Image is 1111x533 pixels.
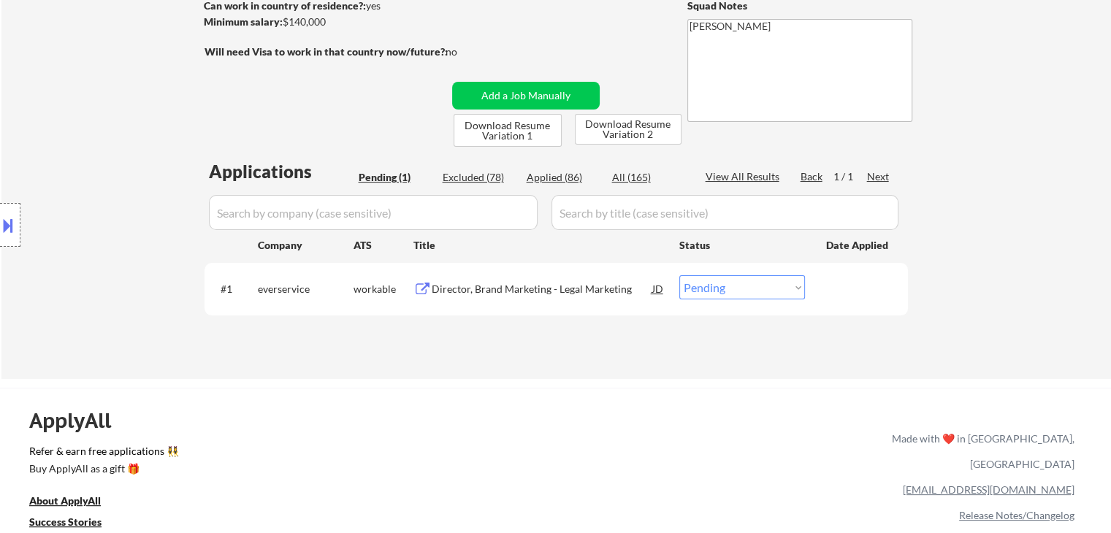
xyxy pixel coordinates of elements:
[454,114,562,147] button: Download Resume Variation 1
[29,464,175,474] div: Buy ApplyAll as a gift 🎁
[359,170,432,185] div: Pending (1)
[679,231,805,258] div: Status
[443,170,516,185] div: Excluded (78)
[903,483,1074,496] a: [EMAIL_ADDRESS][DOMAIN_NAME]
[209,195,538,230] input: Search by company (case sensitive)
[354,282,413,296] div: workable
[258,238,354,253] div: Company
[651,275,665,302] div: JD
[29,515,121,533] a: Success Stories
[452,82,600,110] button: Add a Job Manually
[29,494,121,512] a: About ApplyAll
[527,170,600,185] div: Applied (86)
[29,461,175,480] a: Buy ApplyAll as a gift 🎁
[205,45,448,58] strong: Will need Visa to work in that country now/future?:
[446,45,487,59] div: no
[204,15,283,28] strong: Minimum salary:
[29,446,587,461] a: Refer & earn free applications 👯‍♀️
[801,169,824,184] div: Back
[413,238,665,253] div: Title
[354,238,413,253] div: ATS
[612,170,685,185] div: All (165)
[209,163,354,180] div: Applications
[551,195,898,230] input: Search by title (case sensitive)
[833,169,867,184] div: 1 / 1
[706,169,784,184] div: View All Results
[258,282,354,296] div: everservice
[867,169,890,184] div: Next
[29,515,102,528] u: Success Stories
[575,114,682,145] button: Download Resume Variation 2
[826,238,890,253] div: Date Applied
[29,494,101,507] u: About ApplyAll
[959,509,1074,521] a: Release Notes/Changelog
[29,408,128,433] div: ApplyAll
[432,282,652,296] div: Director, Brand Marketing - Legal Marketing
[886,426,1074,477] div: Made with ❤️ in [GEOGRAPHIC_DATA], [GEOGRAPHIC_DATA]
[204,15,447,29] div: $140,000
